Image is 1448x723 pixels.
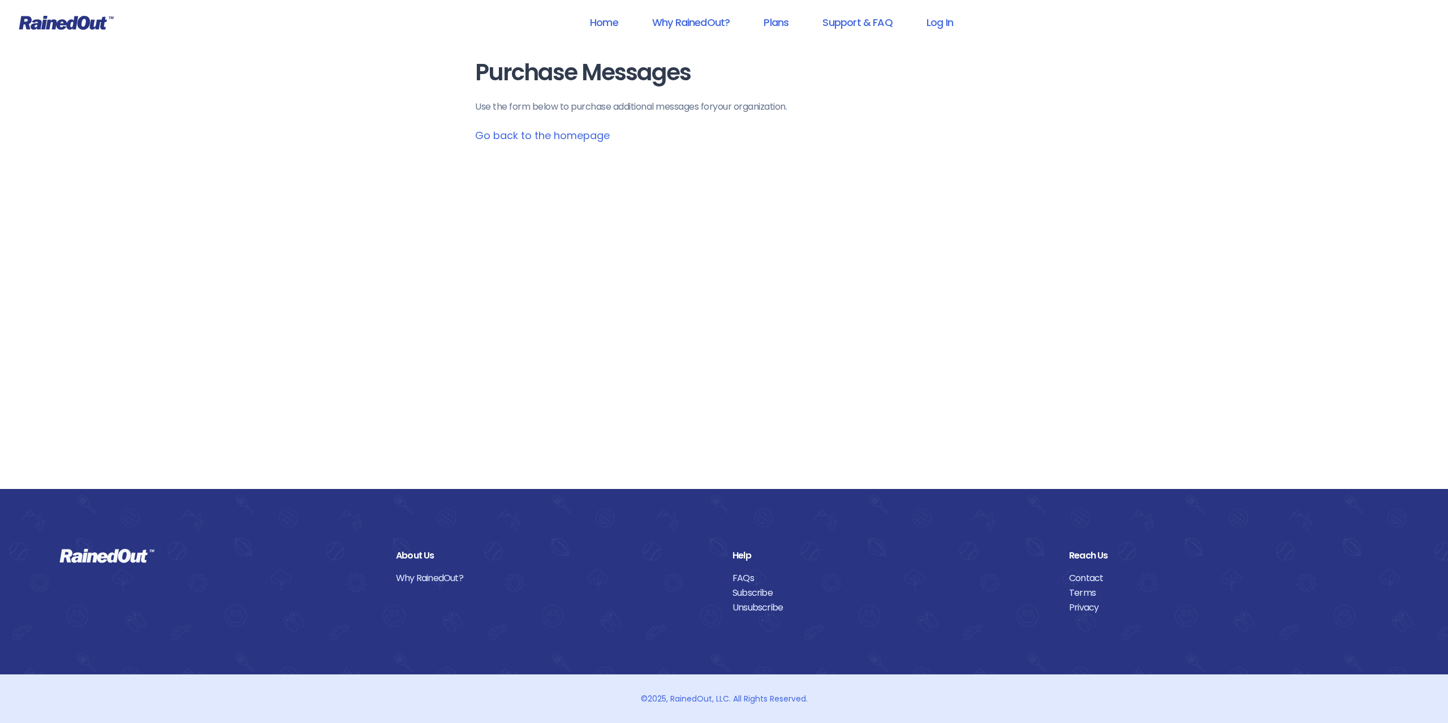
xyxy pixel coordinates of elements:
p: Use the form below to purchase additional messages for your organization . [475,100,973,114]
a: Why RainedOut? [396,571,716,586]
a: Unsubscribe [732,600,1052,615]
a: Plans [749,10,803,35]
a: Log In [912,10,968,35]
a: Terms [1069,586,1389,600]
a: Contact [1069,571,1389,586]
a: Why RainedOut? [637,10,745,35]
a: Support & FAQ [808,10,907,35]
a: Go back to the homepage [475,128,610,142]
a: Privacy [1069,600,1389,615]
a: FAQs [732,571,1052,586]
div: About Us [396,548,716,563]
a: Subscribe [732,586,1052,600]
div: Help [732,548,1052,563]
h1: Purchase Messages [475,60,973,85]
a: Home [575,10,633,35]
div: Reach Us [1069,548,1389,563]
